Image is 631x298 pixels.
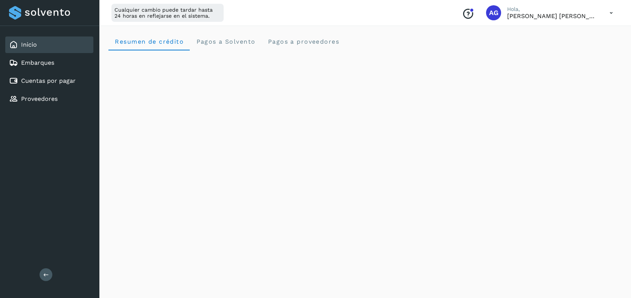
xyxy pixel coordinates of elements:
a: Proveedores [21,95,58,102]
a: Cuentas por pagar [21,77,76,84]
a: Inicio [21,41,37,48]
div: Cualquier cambio puede tardar hasta 24 horas en reflejarse en el sistema. [111,4,224,22]
div: Embarques [5,55,93,71]
span: Pagos a Solvento [196,38,255,45]
p: Hola, [507,6,597,12]
div: Cuentas por pagar [5,73,93,89]
span: Resumen de crédito [114,38,184,45]
div: Inicio [5,36,93,53]
span: Pagos a proveedores [267,38,339,45]
p: Abigail Gonzalez Leon [507,12,597,20]
a: Embarques [21,59,54,66]
div: Proveedores [5,91,93,107]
